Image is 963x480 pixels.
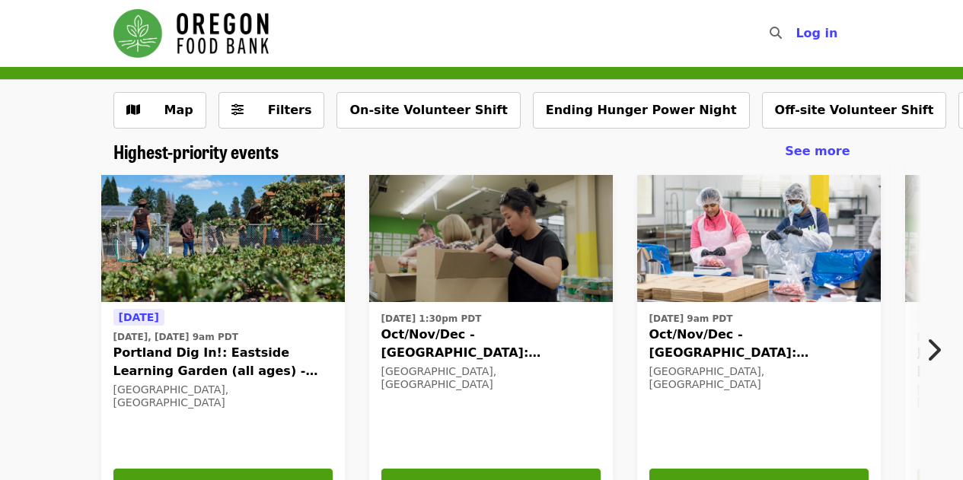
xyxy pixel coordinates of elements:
button: Show map view [113,92,206,129]
a: See more [785,142,850,161]
i: sliders-h icon [231,103,244,117]
div: [GEOGRAPHIC_DATA], [GEOGRAPHIC_DATA] [649,365,869,391]
span: Filters [268,103,312,117]
img: Oct/Nov/Dec - Portland: Repack/Sort (age 8+) organized by Oregon Food Bank [369,175,613,303]
span: Highest-priority events [113,138,279,164]
button: Log in [783,18,850,49]
span: Log in [796,26,837,40]
button: Next item [913,329,963,371]
input: Search [791,15,803,52]
span: Map [164,103,193,117]
button: On-site Volunteer Shift [336,92,520,129]
time: [DATE], [DATE] 9am PDT [113,330,238,344]
span: [DATE] [119,311,159,323]
time: [DATE] 1:30pm PDT [381,312,482,326]
span: Portland Dig In!: Eastside Learning Garden (all ages) - Aug/Sept/Oct [113,344,333,380]
span: See more [785,144,850,158]
a: Highest-priority events [113,141,279,163]
img: Portland Dig In!: Eastside Learning Garden (all ages) - Aug/Sept/Oct organized by Oregon Food Bank [101,175,345,303]
button: Filters (0 selected) [218,92,325,129]
button: Ending Hunger Power Night [533,92,750,129]
div: [GEOGRAPHIC_DATA], [GEOGRAPHIC_DATA] [113,383,333,409]
span: Oct/Nov/Dec - [GEOGRAPHIC_DATA]: Repack/Sort (age [DEMOGRAPHIC_DATA]+) [649,326,869,362]
img: Oregon Food Bank - Home [113,9,269,58]
span: Oct/Nov/Dec - [GEOGRAPHIC_DATA]: Repack/Sort (age [DEMOGRAPHIC_DATA]+) [381,326,601,362]
i: map icon [126,103,140,117]
button: Off-site Volunteer Shift [762,92,947,129]
img: Oct/Nov/Dec - Beaverton: Repack/Sort (age 10+) organized by Oregon Food Bank [637,175,881,303]
i: chevron-right icon [926,335,941,364]
i: search icon [770,26,782,40]
div: Highest-priority events [101,141,863,163]
div: [GEOGRAPHIC_DATA], [GEOGRAPHIC_DATA] [381,365,601,391]
time: [DATE] 9am PDT [649,312,733,326]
